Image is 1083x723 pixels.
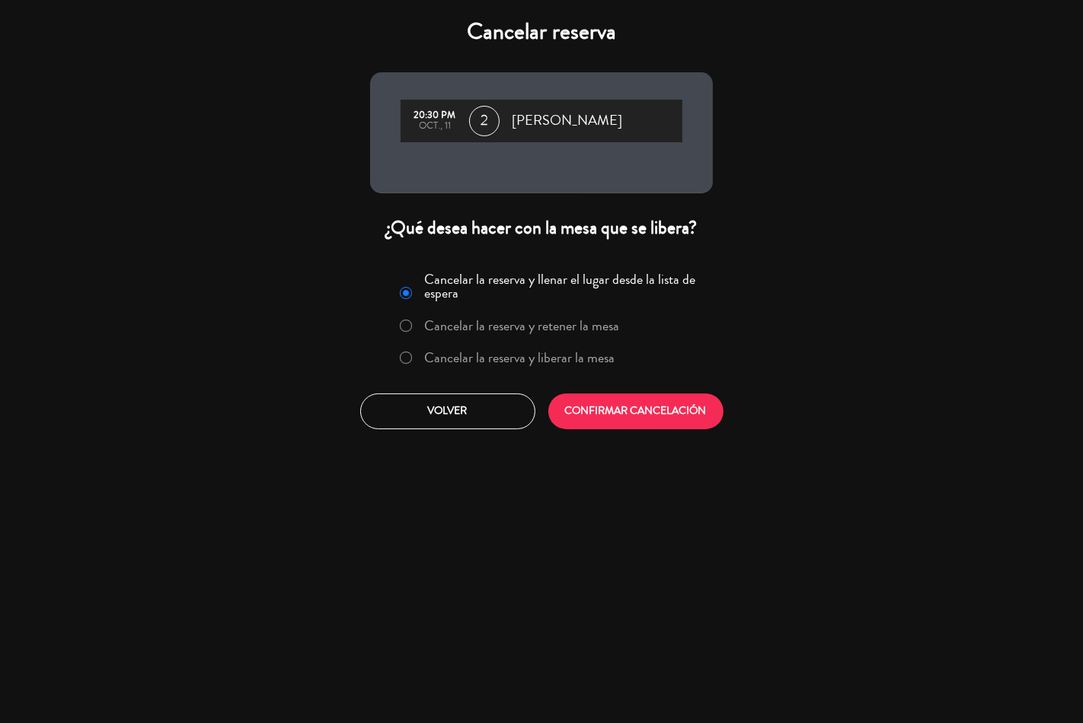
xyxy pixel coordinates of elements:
div: 20:30 PM [408,110,462,121]
button: Volver [360,393,535,429]
h4: Cancelar reserva [370,18,713,46]
label: Cancelar la reserva y llenar el lugar desde la lista de espera [425,272,704,300]
span: [PERSON_NAME] [512,110,622,132]
label: Cancelar la reserva y liberar la mesa [425,351,615,365]
span: 2 [469,106,500,136]
label: Cancelar la reserva y retener la mesa [425,319,620,333]
button: CONFIRMAR CANCELACIÓN [548,393,724,429]
div: ¿Qué desea hacer con la mesa que se libera? [370,216,713,240]
div: oct., 11 [408,121,462,132]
